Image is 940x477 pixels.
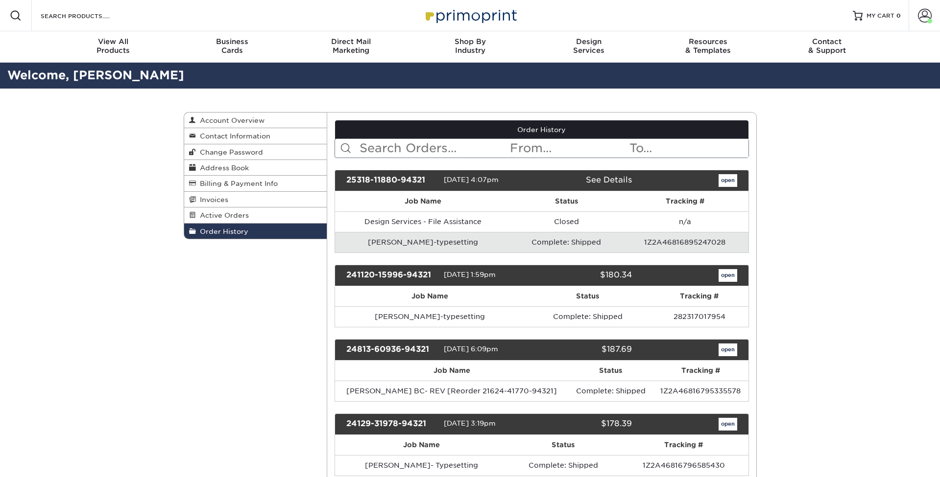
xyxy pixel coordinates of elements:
input: Search Orders... [359,139,509,158]
a: Active Orders [184,207,327,223]
a: View AllProducts [54,31,173,63]
div: Industry [410,37,530,55]
div: & Support [768,37,887,55]
td: [PERSON_NAME] BC- REV [Reorder 21624-41770-94321] [335,381,569,401]
span: Shop By [410,37,530,46]
td: Complete: Shipped [525,306,651,327]
td: [PERSON_NAME]- Typesetting [335,455,507,476]
td: Design Services - File Assistance [335,211,511,232]
th: Tracking # [651,286,748,306]
td: [PERSON_NAME]-typesetting [335,306,525,327]
span: Contact Information [196,132,270,140]
th: Job Name [335,191,511,211]
th: Status [525,286,651,306]
span: MY CART [867,12,894,20]
a: Order History [335,120,748,139]
span: Contact [768,37,887,46]
a: Shop ByIndustry [410,31,530,63]
a: Order History [184,224,327,239]
span: 0 [896,12,901,19]
a: Direct MailMarketing [291,31,410,63]
span: Account Overview [196,116,265,124]
td: 1Z2A46816895247028 [622,232,748,252]
span: [DATE] 3:19pm [444,419,496,427]
a: open [719,174,737,187]
a: Address Book [184,160,327,176]
a: BusinessCards [172,31,291,63]
div: 25318-11880-94321 [339,174,444,187]
a: Invoices [184,192,327,207]
div: $180.34 [534,269,639,282]
span: Order History [196,227,248,235]
div: 24813-60936-94321 [339,343,444,356]
a: Change Password [184,144,327,160]
th: Job Name [335,361,569,381]
a: open [719,343,737,356]
td: 1Z2A46816796585430 [619,455,748,476]
td: 282317017954 [651,306,748,327]
td: Complete: Shipped [507,455,619,476]
td: n/a [622,211,748,232]
th: Tracking # [653,361,748,381]
a: Billing & Payment Info [184,176,327,191]
a: See Details [586,175,632,184]
span: [DATE] 6:09pm [444,345,498,353]
span: Invoices [196,196,228,204]
td: Complete: Shipped [569,381,653,401]
th: Status [511,191,622,211]
span: Direct Mail [291,37,410,46]
td: 1Z2A46816795335578 [653,381,748,401]
div: Marketing [291,37,410,55]
td: Closed [511,211,622,232]
div: $178.39 [534,418,639,431]
a: Account Overview [184,113,327,128]
span: Address Book [196,164,249,172]
span: Business [172,37,291,46]
div: Services [530,37,649,55]
div: 24129-31978-94321 [339,418,444,431]
img: Primoprint [421,5,519,26]
input: To... [628,139,748,158]
th: Tracking # [622,191,748,211]
span: Resources [649,37,768,46]
span: Design [530,37,649,46]
th: Tracking # [619,435,748,455]
span: Active Orders [196,211,249,219]
a: open [719,418,737,431]
th: Job Name [335,435,507,455]
td: [PERSON_NAME]-typesetting [335,232,511,252]
div: Products [54,37,173,55]
span: [DATE] 1:59pm [444,271,496,278]
div: & Templates [649,37,768,55]
span: Billing & Payment Info [196,180,278,187]
th: Job Name [335,286,525,306]
div: Cards [172,37,291,55]
a: Contact Information [184,128,327,144]
a: DesignServices [530,31,649,63]
th: Status [569,361,653,381]
a: Resources& Templates [649,31,768,63]
span: View All [54,37,173,46]
td: Complete: Shipped [511,232,622,252]
span: [DATE] 4:07pm [444,176,499,183]
a: open [719,269,737,282]
input: From... [509,139,628,158]
a: Contact& Support [768,31,887,63]
div: 241120-15996-94321 [339,269,444,282]
th: Status [507,435,619,455]
span: Change Password [196,148,263,156]
div: $187.69 [534,343,639,356]
input: SEARCH PRODUCTS..... [40,10,135,22]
